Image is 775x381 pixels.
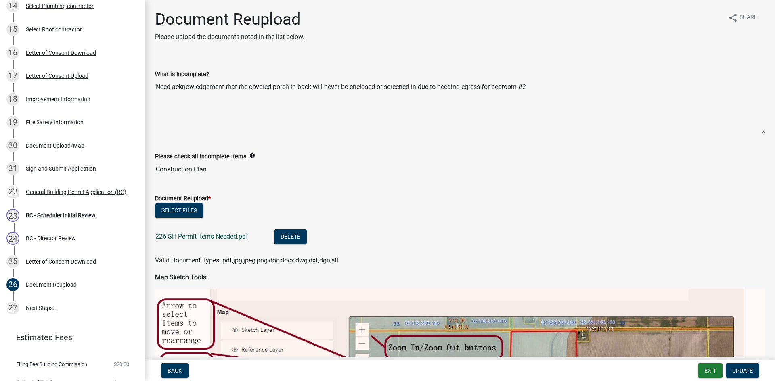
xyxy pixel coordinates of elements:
[26,27,82,32] div: Select Roof contractor
[155,256,338,264] span: Valid Document Types: pdf,jpg,jpeg,png,doc,docx,dwg,dxf,dgn,stl
[6,255,19,268] div: 25
[168,367,182,374] span: Back
[26,235,76,241] div: BC - Director Review
[249,153,255,158] i: info
[155,79,765,134] textarea: Need acknowledgement that the covered porch in back will never be enclosed or screened in due to ...
[155,32,304,42] p: Please upload the documents noted in the list below.
[26,259,96,264] div: Letter of Consent Download
[155,203,203,218] button: Select files
[6,116,19,129] div: 19
[16,362,87,367] span: Filing Fee Building Commission
[6,329,132,346] a: Estimated Fees
[6,69,19,82] div: 17
[26,212,96,218] div: BC - Scheduler Initial Review
[26,282,77,287] div: Document Reupload
[698,363,723,378] button: Exit
[6,46,19,59] div: 16
[274,229,307,244] button: Delete
[722,10,764,25] button: shareShare
[6,23,19,36] div: 15
[26,73,88,79] div: Letter of Consent Upload
[26,166,96,171] div: Sign and Submit Application
[6,162,19,175] div: 21
[726,363,759,378] button: Update
[26,96,90,102] div: Improvement Information
[274,233,307,241] wm-modal-confirm: Delete Document
[732,367,753,374] span: Update
[6,93,19,106] div: 18
[739,13,757,23] span: Share
[26,189,126,195] div: General Building Permit Application (BC)
[26,119,84,125] div: Fire Safety Information
[155,10,304,29] h1: Document Reupload
[155,273,208,281] strong: Map Sketch Tools:
[26,3,94,9] div: Select Plumbing contractor
[728,13,738,23] i: share
[114,362,129,367] span: $20.00
[6,278,19,291] div: 26
[26,50,96,56] div: Letter of Consent Download
[155,233,248,240] a: 226 SH Permit Items Needed.pdf
[6,302,19,314] div: 27
[6,232,19,245] div: 24
[155,196,211,202] label: Document Reupload
[161,363,189,378] button: Back
[6,185,19,198] div: 22
[26,143,84,148] div: Document Upload/Map
[155,72,209,77] label: What is Incomplete?
[6,139,19,152] div: 20
[6,209,19,222] div: 23
[155,154,248,160] label: Please check all Incomplete items.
